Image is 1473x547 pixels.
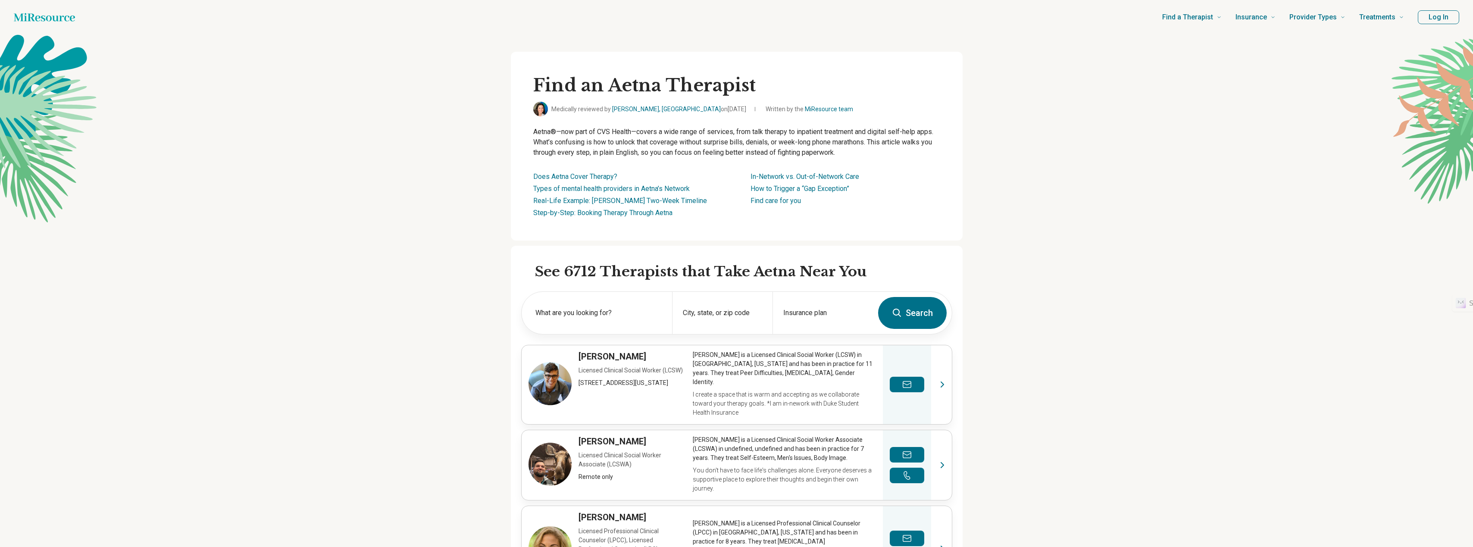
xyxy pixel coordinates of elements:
[721,106,746,113] span: on [DATE]
[612,106,721,113] a: [PERSON_NAME], [GEOGRAPHIC_DATA]
[878,297,947,329] button: Search
[1359,11,1395,23] span: Treatments
[890,468,924,483] button: Make a phone call
[1235,11,1267,23] span: Insurance
[751,172,859,181] a: In-Network vs. Out-of-Network Care
[533,127,940,158] p: Aetna®—now part of CVS Health—covers a wide range of services, from talk therapy to inpatient tre...
[1418,10,1459,24] button: Log In
[1162,11,1213,23] span: Find a Therapist
[890,377,924,392] button: Send a message
[1289,11,1337,23] span: Provider Types
[551,105,746,114] span: Medically reviewed by
[751,197,801,205] a: Find care for you
[14,9,75,26] a: Home page
[533,172,617,181] a: Does Aetna Cover Therapy?
[533,197,707,205] a: Real-Life Example: [PERSON_NAME] Two-Week Timeline
[766,105,853,114] span: Written by the
[533,74,940,97] h1: Find an Aetna Therapist
[533,184,690,193] a: Types of mental health providers in Aetna’s Network
[890,447,924,463] button: Send a message
[805,106,853,113] a: MiResource team
[890,531,924,546] button: Send a message
[533,209,672,217] a: Step-by-Step: Booking Therapy Through Aetna
[535,263,952,281] h2: See 6712 Therapists that Take Aetna Near You
[535,308,662,318] label: What are you looking for?
[751,184,849,193] a: How to Trigger a “Gap Exception”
